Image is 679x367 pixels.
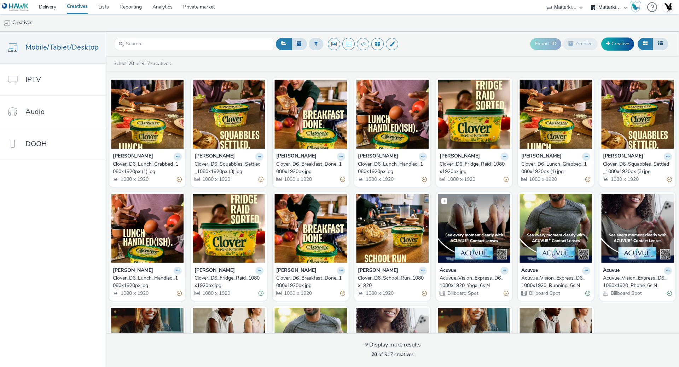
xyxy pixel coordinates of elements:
[585,176,590,183] div: Partially valid
[371,351,414,358] span: of 917 creatives
[113,161,182,175] a: Clover_D6_Lunch_Grabbed_1080x1920px (1).jpg
[195,153,235,161] strong: [PERSON_NAME]
[202,290,230,297] span: 1080 x 1920
[667,290,672,297] div: Valid
[25,42,99,52] span: Mobile/Tablet/Desktop
[356,194,429,263] img: Clover_D6_School_Run_1080x1920 visual
[202,176,230,183] span: 1080 x 1920
[113,60,174,67] a: Select of 917 creatives
[274,80,347,149] img: Clover_D6_Breakfast_Done_1080x1920px.jpg visual
[128,60,134,67] strong: 20
[603,275,669,289] div: Acuvue_Vision_Express_D6_1080x1920_Phone_6s:N
[358,161,424,175] div: Clover_D6_Lunch_Handled_1080x1920px.jpg
[120,290,149,297] span: 1080 x 1920
[283,176,312,183] span: 1080 x 1920
[195,267,235,275] strong: [PERSON_NAME]
[652,38,668,50] button: Table
[563,38,598,50] button: Archive
[358,161,427,175] a: Clover_D6_Lunch_Handled_1080x1920px.jpg
[177,290,182,297] div: Partially valid
[521,275,587,289] div: Acuvue_Vision_Express_D6_1080x1920_Running_6s:N
[601,38,634,50] a: Creative
[440,267,456,275] strong: Acuvue
[365,176,394,183] span: 1080 x 1920
[111,194,184,263] img: Clover_D6_Lunch_Handled_1080x1920px.jpg visual
[276,275,345,289] a: Clover_D6_Breakfast_Done_1080x1920px.jpg
[663,2,673,12] img: Account UK
[440,153,480,161] strong: [PERSON_NAME]
[259,176,263,183] div: Partially valid
[630,1,644,13] a: Hawk Academy
[193,194,265,263] img: Clover_D6_Fridge_Raid_1080x1920px.jpg visual
[283,290,312,297] span: 1080 x 1920
[113,161,179,175] div: Clover_D6_Lunch_Grabbed_1080x1920px (1).jpg
[358,275,427,289] a: Clover_D6_School_Run_1080x1920
[521,275,590,289] a: Acuvue_Vision_Express_D6_1080x1920_Running_6s:N
[521,153,562,161] strong: [PERSON_NAME]
[111,80,184,149] img: Clover_D6_Lunch_Grabbed_1080x1920px (1).jpg visual
[195,275,263,289] a: Clover_D6_Fridge_Raid_1080x1920px.jpg
[195,161,263,175] a: Clover_D6_Squabbles_Settled_1080x1920px (3).jpg
[603,161,672,175] a: Clover_D6_Squabbles_Settled_1080x1920px (3).jpg
[422,176,427,183] div: Partially valid
[601,194,674,263] img: Acuvue_Vision_Express_D6_1080x1920_Phone_6s:N visual
[610,290,642,297] span: Billboard Spot
[276,275,342,289] div: Clover_D6_Breakfast_Done_1080x1920px.jpg
[113,275,182,289] a: Clover_D6_Lunch_Handled_1080x1920px.jpg
[530,38,561,50] button: Export ID
[120,176,149,183] span: 1080 x 1920
[25,74,41,85] span: IPTV
[2,3,29,12] img: undefined Logo
[667,176,672,183] div: Partially valid
[438,194,510,263] img: Acuvue_Vision_Express_D6_1080x1920_Yoga_6s:N visual
[603,275,672,289] a: Acuvue_Vision_Express_D6_1080x1920_Phone_6s:N
[603,161,669,175] div: Clover_D6_Squabbles_Settled_1080x1920px (3).jpg
[177,176,182,183] div: Partially valid
[422,290,427,297] div: Partially valid
[113,275,179,289] div: Clover_D6_Lunch_Handled_1080x1920px.jpg
[521,161,590,175] a: Clover_D6_Lunch_Grabbed_1080x1920px (1).jpg
[25,139,47,149] span: DOOH
[195,161,261,175] div: Clover_D6_Squabbles_Settled_1080x1920px (3).jpg
[528,290,560,297] span: Billboard Spot
[113,267,153,275] strong: [PERSON_NAME]
[193,80,265,149] img: Clover_D6_Squabbles_Settled_1080x1920px (3).jpg visual
[630,1,641,13] img: Hawk Academy
[447,290,478,297] span: Billboard Spot
[440,161,509,175] a: Clover_D6_Fridge_Raid_1080x1920px.jpg
[340,290,345,297] div: Partially valid
[195,275,261,289] div: Clover_D6_Fridge_Raid_1080x1920px.jpg
[276,161,345,175] a: Clover_D6_Breakfast_Done_1080x1920px.jpg
[440,161,506,175] div: Clover_D6_Fridge_Raid_1080x1920px.jpg
[358,153,398,161] strong: [PERSON_NAME]
[585,290,590,297] div: Valid
[276,267,317,275] strong: [PERSON_NAME]
[521,161,587,175] div: Clover_D6_Lunch_Grabbed_1080x1920px (1).jpg
[504,176,509,183] div: Partially valid
[358,275,424,289] div: Clover_D6_School_Run_1080x1920
[440,275,506,289] div: Acuvue_Vision_Express_D6_1080x1920_Yoga_6s:N
[356,80,429,149] img: Clover_D6_Lunch_Handled_1080x1920px.jpg visual
[528,176,557,183] span: 1080 x 1920
[115,38,274,50] input: Search...
[438,80,510,149] img: Clover_D6_Fridge_Raid_1080x1920px.jpg visual
[601,80,674,149] img: Clover_D6_Squabbles_Settled_1080x1920px (3).jpg visual
[603,153,643,161] strong: [PERSON_NAME]
[610,176,639,183] span: 1080 x 1920
[276,161,342,175] div: Clover_D6_Breakfast_Done_1080x1920px.jpg
[440,275,509,289] a: Acuvue_Vision_Express_D6_1080x1920_Yoga_6s:N
[520,194,592,263] img: Acuvue_Vision_Express_D6_1080x1920_Running_6s:N visual
[447,176,475,183] span: 1080 x 1920
[274,194,347,263] img: Clover_D6_Breakfast_Done_1080x1920px.jpg visual
[340,176,345,183] div: Partially valid
[259,290,263,297] div: Valid
[358,267,398,275] strong: [PERSON_NAME]
[25,107,45,117] span: Audio
[4,19,11,27] img: mobile
[521,267,538,275] strong: Acuvue
[520,80,592,149] img: Clover_D6_Lunch_Grabbed_1080x1920px (1).jpg visual
[113,153,153,161] strong: [PERSON_NAME]
[504,290,509,297] div: Partially valid
[371,351,377,358] strong: 20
